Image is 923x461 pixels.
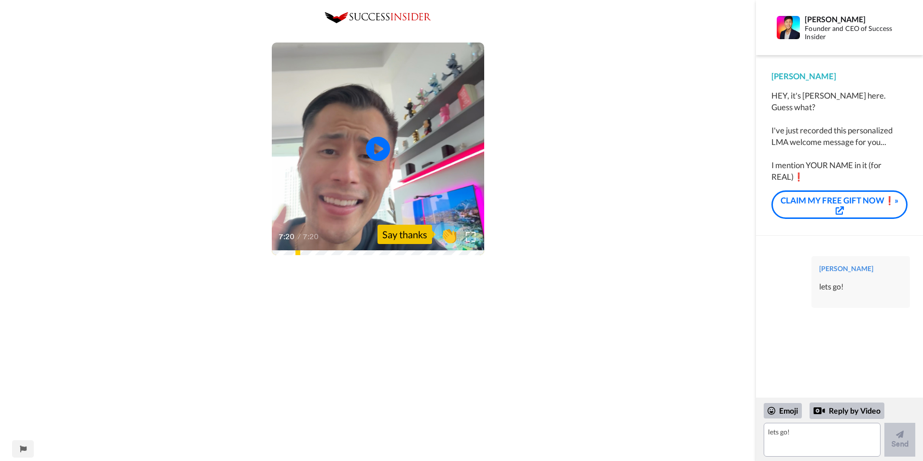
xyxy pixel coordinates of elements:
[378,225,432,244] div: Say thanks
[279,231,295,243] span: 7:20
[805,25,897,41] div: Founder and CEO of Success Insider
[813,405,825,417] div: Reply by Video
[297,231,301,243] span: /
[805,14,897,24] div: [PERSON_NAME]
[771,71,908,82] div: [PERSON_NAME]
[764,403,802,418] div: Emoji
[884,423,915,457] button: Send
[810,403,884,419] div: Reply by Video
[819,264,902,274] div: [PERSON_NAME]
[819,281,902,292] div: lets go!
[434,225,464,244] span: 👏
[466,232,475,242] img: Full screen
[303,231,320,243] span: 7:20
[325,12,431,23] img: 0c8b3de2-5a68-4eb7-92e8-72f868773395
[771,190,908,219] a: CLAIM MY FREE GIFT NOW❗»
[434,221,464,248] button: 👏
[771,90,908,183] div: HEY, it's [PERSON_NAME] here. Guess what? I've just recorded this personalized LMA welcome messag...
[777,16,800,39] img: Profile Image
